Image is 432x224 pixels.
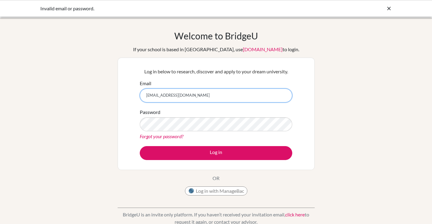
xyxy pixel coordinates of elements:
[174,30,258,41] h1: Welcome to BridgeU
[285,212,305,217] a: click here
[140,80,151,87] label: Email
[133,46,299,53] div: If your school is based in [GEOGRAPHIC_DATA], use to login.
[140,146,292,160] button: Log in
[213,175,219,182] p: OR
[243,46,283,52] a: [DOMAIN_NAME]
[40,5,301,12] div: Invalid email or password.
[185,186,247,196] button: Log in with ManageBac
[140,109,160,116] label: Password
[140,68,292,75] p: Log in below to research, discover and apply to your dream university.
[140,133,183,139] a: Forgot your password?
